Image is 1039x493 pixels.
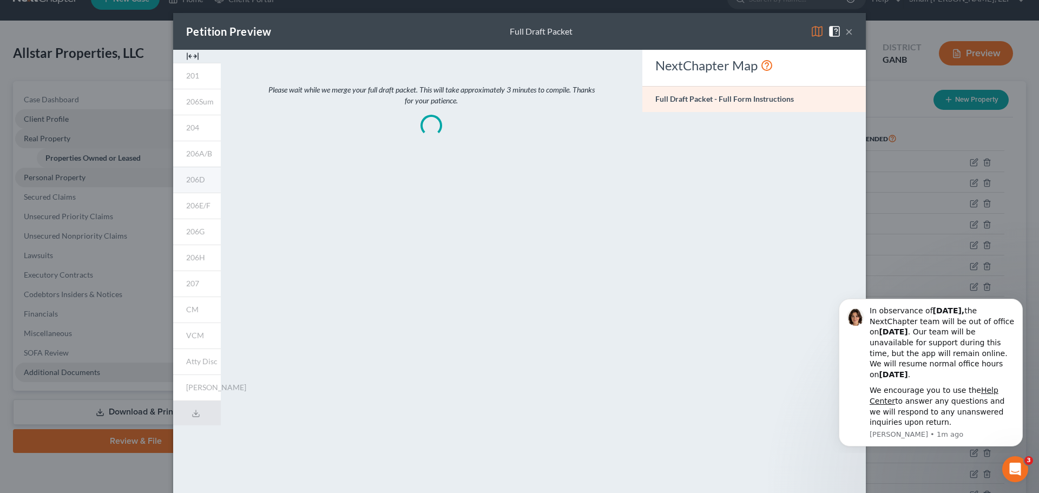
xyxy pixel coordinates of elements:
span: 206G [186,227,205,236]
p: Please wait while we merge your full draft packet. This will take approximately 3 minutes to comp... [266,84,596,106]
strong: Full Draft Packet - Full Form Instructions [655,94,794,103]
a: [PERSON_NAME] [173,374,221,401]
img: expand-e0f6d898513216a626fdd78e52531dac95497ffd26381d4c15ee2fc46db09dca.svg [186,50,199,63]
span: 204 [186,123,199,132]
a: VCM [173,323,221,349]
a: Atty Disc [173,349,221,374]
img: map-eea8200ae884c6f1103ae1953ef3d486a96c86aabb227e865a55264e3737af1f.svg [811,25,824,38]
a: 206E/F [173,193,221,219]
span: 206A/B [186,149,212,158]
a: 201 [173,63,221,89]
a: 206D [173,167,221,193]
button: × [845,25,853,38]
span: 207 [186,279,199,288]
a: 206H [173,245,221,271]
span: 206E/F [186,201,211,210]
span: [PERSON_NAME] [186,383,246,392]
span: 206H [186,253,205,262]
span: Atty Disc [186,357,218,366]
div: Full Draft Packet [510,25,573,38]
iframe: Intercom notifications message [823,289,1039,453]
img: help-close-5ba153eb36485ed6c1ea00a893f15db1cb9b99d6cae46e1a8edb6c62d00a1a76.svg [828,25,841,38]
a: CM [173,297,221,323]
span: 3 [1024,456,1033,465]
div: NextChapter Map [655,57,853,74]
div: Petition Preview [186,24,271,39]
span: 206Sum [186,97,214,106]
span: VCM [186,331,204,340]
a: 206Sum [173,89,221,115]
span: 206D [186,175,205,184]
span: 201 [186,71,199,80]
iframe: Intercom live chat [1002,456,1028,482]
a: 206G [173,219,221,245]
a: 204 [173,115,221,141]
a: 207 [173,271,221,297]
span: CM [186,305,199,314]
a: 206A/B [173,141,221,167]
